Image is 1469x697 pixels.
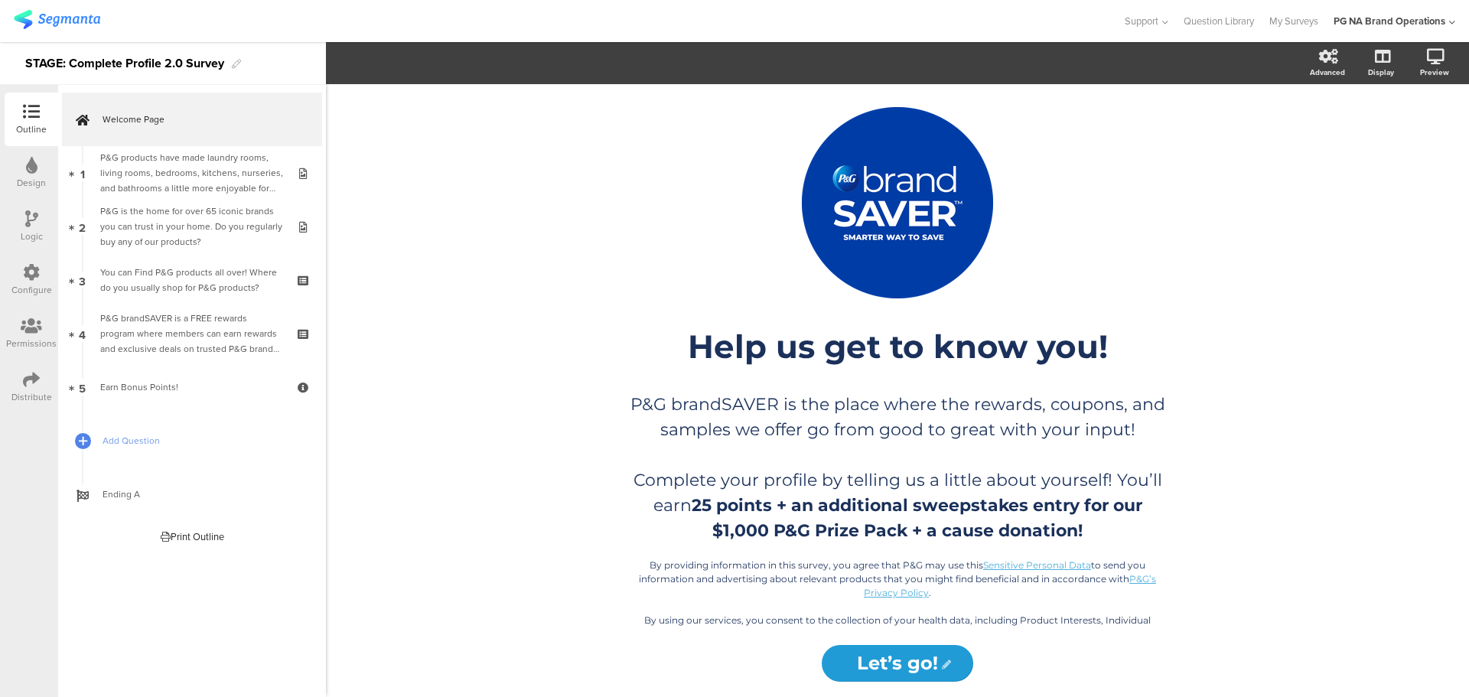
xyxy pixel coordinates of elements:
[21,230,43,243] div: Logic
[62,200,322,253] a: 2 P&G is the home for over 65 iconic brands you can trust in your home. Do you regularly buy any ...
[1420,67,1449,78] div: Preview
[11,283,52,297] div: Configure
[1368,67,1394,78] div: Display
[79,379,86,396] span: 5
[14,10,100,29] img: segmanta logo
[822,645,972,682] input: Start
[630,614,1165,682] p: By using our services, you consent to the collection of your health data, including Product Inter...
[79,218,86,235] span: 2
[62,467,322,521] a: Ending A
[79,325,86,342] span: 4
[1125,14,1158,28] span: Support
[983,559,1091,571] a: Sensitive Personal Data
[100,204,283,249] div: P&G is the home for over 65 iconic brands you can trust in your home. Do you regularly buy any of...
[80,164,85,181] span: 1
[62,360,322,414] a: 5 Earn Bonus Points!
[17,176,46,190] div: Design
[62,93,322,146] a: Welcome Page
[614,327,1181,366] p: Help us get to know you!
[1334,14,1445,28] div: PG NA Brand Operations
[630,392,1165,442] p: P&G brandSAVER is the place where the rewards, coupons, and samples we offer go from good to grea...
[62,307,322,360] a: 4 P&G brandSAVER is a FREE rewards program where members can earn rewards and exclusive deals on ...
[11,390,52,404] div: Distribute
[161,529,224,544] div: Print Outline
[630,467,1165,543] p: Complete your profile by telling us a little about yourself! You’ll earn
[100,150,283,196] div: P&G products have made laundry rooms, living rooms, bedrooms, kitchens, nurseries, and bathrooms ...
[630,559,1165,600] p: By providing information in this survey, you agree that P&G may use this to send you information ...
[100,379,283,395] div: Earn Bonus Points!
[62,253,322,307] a: 3 You can Find P&G products all over! Where do you usually shop for P&G products?
[25,51,224,76] div: STAGE: Complete Profile 2.0 Survey
[79,272,86,288] span: 3
[103,433,298,448] span: Add Question
[103,112,298,127] span: Welcome Page
[103,487,298,502] span: Ending A
[100,311,283,357] div: P&G brandSAVER is a FREE rewards program where members can earn rewards and exclusive deals on tr...
[6,337,57,350] div: Permissions
[692,495,1142,541] strong: 25 points + an additional sweepstakes entry for our $1,000 P&G Prize Pack + a cause donation!
[62,146,322,200] a: 1 P&G products have made laundry rooms, living rooms, bedrooms, kitchens, nurseries, and bathroom...
[1310,67,1345,78] div: Advanced
[100,265,283,295] div: You can Find P&G products all over! Where do you usually shop for P&G products?
[16,122,47,136] div: Outline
